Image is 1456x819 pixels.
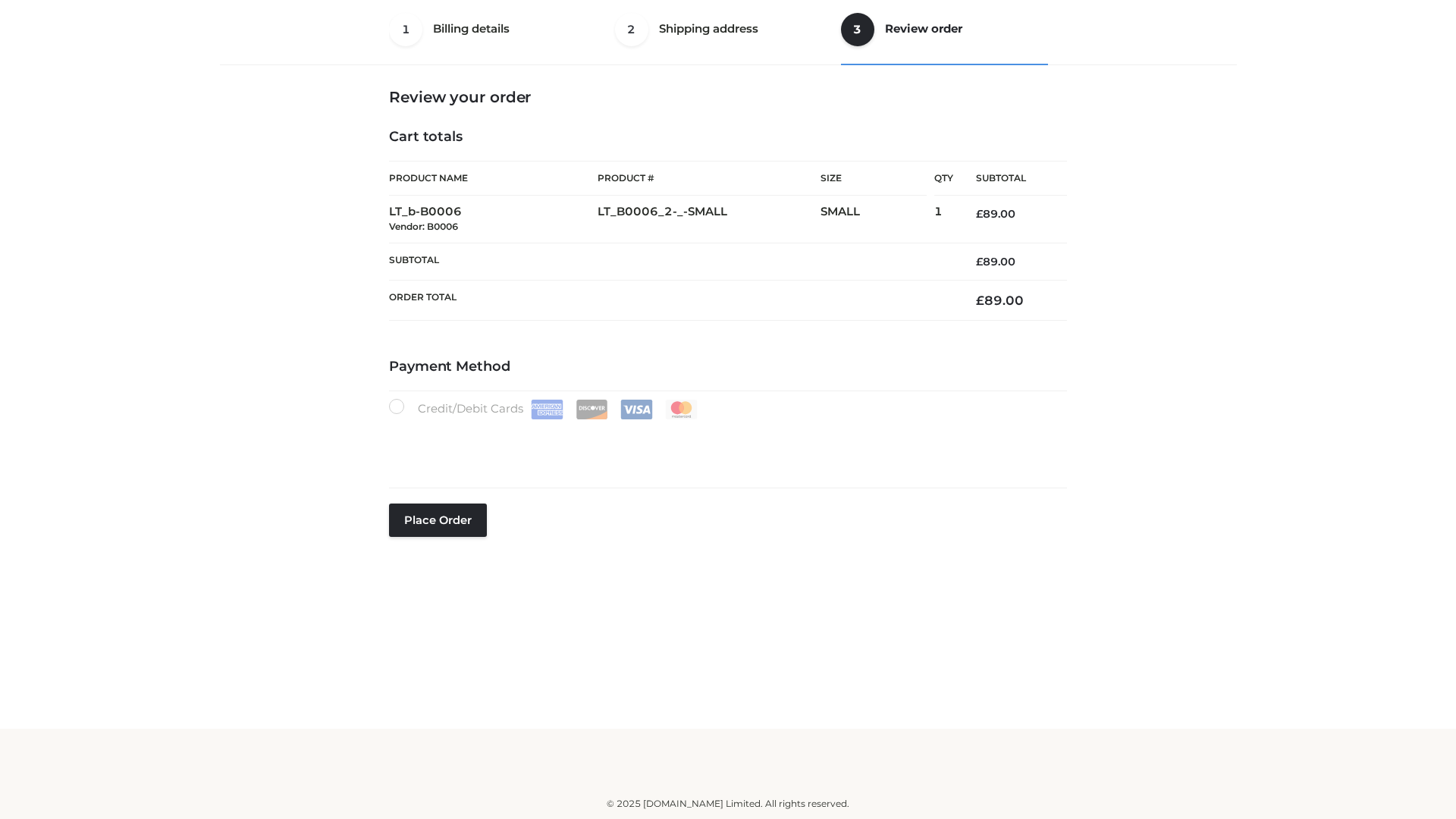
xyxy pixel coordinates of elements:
bdi: 89.00 [976,207,1015,221]
h4: Cart totals [389,129,1067,146]
iframe: Secure payment input frame [386,416,1064,472]
th: Order Total [389,281,953,321]
th: Size [821,162,927,196]
th: Subtotal [953,162,1067,196]
bdi: 89.00 [976,293,1024,308]
h3: Review your order [389,88,1067,106]
small: Vendor: B0006 [389,221,458,232]
img: Visa [620,400,653,419]
th: Qty [934,161,953,196]
label: Credit/Debit Cards [389,399,699,419]
span: £ [976,207,983,221]
button: Place order [389,504,487,537]
bdi: 89.00 [976,255,1015,268]
h4: Payment Method [389,359,1067,375]
td: 1 [934,196,953,243]
th: Subtotal [389,243,953,280]
td: LT_b-B0006 [389,196,598,243]
th: Product Name [389,161,598,196]
th: Product # [598,161,821,196]
td: LT_B0006_2-_-SMALL [598,196,821,243]
span: £ [976,293,984,308]
div: © 2025 [DOMAIN_NAME] Limited. All rights reserved. [225,796,1231,811]
span: £ [976,255,983,268]
img: Amex [531,400,563,419]
td: SMALL [821,196,934,243]
img: Mastercard [665,400,698,419]
img: Discover [576,400,608,419]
